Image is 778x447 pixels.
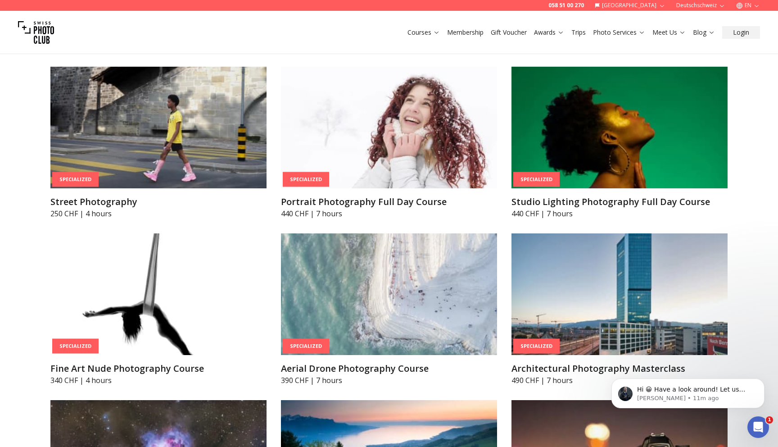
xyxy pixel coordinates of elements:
[18,14,54,50] img: Swiss photo club
[534,28,564,37] a: Awards
[443,26,487,39] button: Membership
[281,67,497,219] a: Portrait Photography Full Day CourseSpecializedPortrait Photography Full Day Course440 CHF | 7 hours
[283,339,329,354] div: Specialized
[52,172,99,187] div: Specialized
[548,2,584,9] a: 058 51 00 270
[571,28,586,37] a: Trips
[511,67,728,188] img: Studio Lighting Photography Full Day Course
[649,26,689,39] button: Meet Us
[447,28,484,37] a: Membership
[281,196,497,208] h3: Portrait Photography Full Day Course
[513,339,560,354] div: Specialized
[281,208,497,219] p: 440 CHF | 7 hours
[407,28,440,37] a: Courses
[404,26,443,39] button: Courses
[511,375,728,386] p: 490 CHF | 7 hours
[50,67,267,219] a: Street PhotographySpecializedStreet Photography250 CHF | 4 hours
[766,416,773,424] span: 1
[511,233,728,386] a: Architectural Photography MasterclassSpecializedArchitectural Photography Masterclass490 CHF | 7 ...
[50,375,267,386] p: 340 CHF | 4 hours
[50,362,267,375] h3: Fine Art Nude Photography Course
[593,28,645,37] a: Photo Services
[281,67,497,188] img: Portrait Photography Full Day Course
[491,28,527,37] a: Gift Voucher
[747,416,769,438] iframe: Intercom live chat
[693,28,715,37] a: Blog
[487,26,530,39] button: Gift Voucher
[511,67,728,219] a: Studio Lighting Photography Full Day CourseSpecializedStudio Lighting Photography Full Day Course...
[511,196,728,208] h3: Studio Lighting Photography Full Day Course
[50,196,267,208] h3: Street Photography
[589,26,649,39] button: Photo Services
[50,233,267,355] img: Fine Art Nude Photography Course
[689,26,719,39] button: Blog
[568,26,589,39] button: Trips
[722,26,760,39] button: Login
[281,233,497,355] img: Aerial Drone Photography Course
[598,360,778,423] iframe: Intercom notifications message
[281,375,497,386] p: 390 CHF | 7 hours
[513,172,560,187] div: Specialized
[50,208,267,219] p: 250 CHF | 4 hours
[652,28,686,37] a: Meet Us
[281,362,497,375] h3: Aerial Drone Photography Course
[52,339,99,354] div: Specialized
[511,233,728,355] img: Architectural Photography Masterclass
[511,208,728,219] p: 440 CHF | 7 hours
[50,67,267,188] img: Street Photography
[511,362,728,375] h3: Architectural Photography Masterclass
[283,172,329,187] div: Specialized
[281,233,497,386] a: Aerial Drone Photography CourseSpecializedAerial Drone Photography Course390 CHF | 7 hours
[530,26,568,39] button: Awards
[50,233,267,386] a: Fine Art Nude Photography CourseSpecializedFine Art Nude Photography Course340 CHF | 4 hours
